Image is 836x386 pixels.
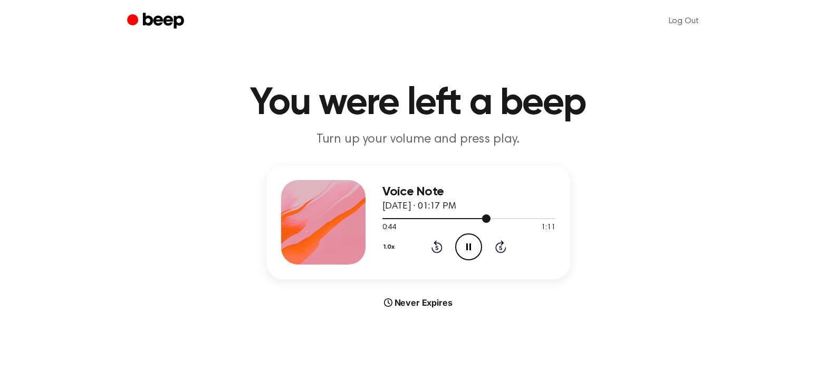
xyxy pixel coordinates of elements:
[658,8,709,34] a: Log Out
[127,11,187,32] a: Beep
[266,296,570,309] div: Never Expires
[216,131,621,148] p: Turn up your volume and press play.
[382,185,555,199] h3: Voice Note
[148,84,688,123] h1: You were left a beep
[382,222,396,233] span: 0:44
[382,202,456,211] span: [DATE] · 01:17 PM
[541,222,555,233] span: 1:11
[382,238,399,256] button: 1.0x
